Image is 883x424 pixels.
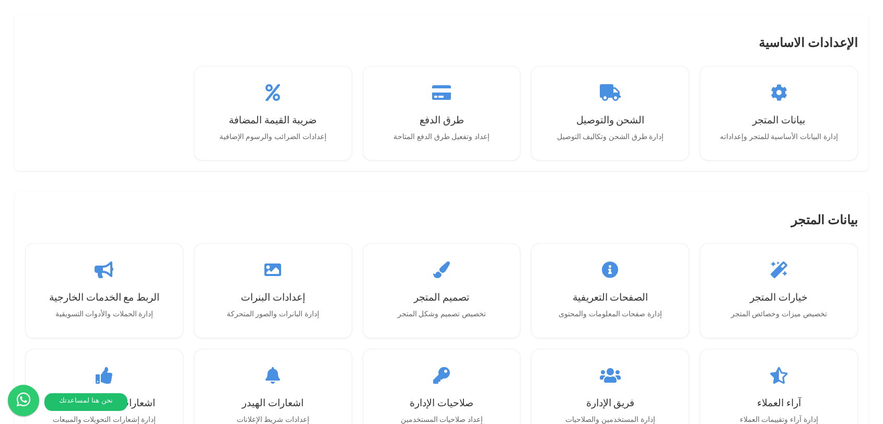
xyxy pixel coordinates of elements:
p: إدارة البيانات الأساسية للمتجر وإعداداته [718,131,840,143]
h3: اشعارات الهيدر [212,397,334,409]
a: ضريبة القيمة المضافةإعدادات الضرائب والرسوم الإضافية [202,74,344,153]
a: طرق الدفعإعداد وتفعيل طرق الدفع المتاحة [370,74,513,153]
p: إدارة طرق الشحن وتكاليف التوصيل [549,131,671,143]
h3: الصفحات التعريفية [549,291,671,303]
a: بيانات المتجرإدارة البيانات الأساسية للمتجر وإعداداته [707,74,850,153]
h3: إعدادات البنرات [212,291,334,303]
h3: ضريبة القيمة المضافة [212,114,334,126]
h3: صلاحيات الإدارة [381,397,503,409]
p: تخصيص تصميم وشكل المتجر [381,308,503,320]
p: إدارة الحملات والأدوات التسويقية [43,308,165,320]
p: إدارة البانرات والصور المتحركة [212,308,334,320]
h3: آراء العملاء [718,397,840,409]
h3: الشحن والتوصيل [549,114,671,126]
p: تخصيص ميزات وخصائص المتجر [718,308,840,320]
p: إعدادات الضرائب والرسوم الإضافية [212,131,334,143]
h3: خيارات المتجر [718,291,840,303]
a: الشحن والتوصيلإدارة طرق الشحن وتكاليف التوصيل [539,74,681,153]
a: الصفحات التعريفيةإدارة صفحات المعلومات والمحتوى [539,251,681,330]
a: خيارات المتجرتخصيص ميزات وخصائص المتجر [707,251,850,330]
h2: بيانات المتجر [25,213,858,233]
a: الربط مع الخدمات الخارجيةإدارة الحملات والأدوات التسويقية [33,251,176,330]
p: إعداد وتفعيل طرق الدفع المتاحة [381,131,503,143]
h2: الإعدادات الاساسية [25,36,858,55]
h3: فريق الإدارة [549,397,671,409]
a: تصميم المتجرتخصيص تصميم وشكل المتجر [370,251,513,330]
h3: الربط مع الخدمات الخارجية [43,291,165,303]
p: إدارة صفحات المعلومات والمحتوى [549,308,671,320]
h3: بيانات المتجر [718,114,840,126]
h3: طرق الدفع [381,114,503,126]
h3: تصميم المتجر [381,291,503,303]
h3: اشعارات أحدث التحويلات [43,397,165,409]
a: إعدادات البنراتإدارة البانرات والصور المتحركة [202,251,344,330]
